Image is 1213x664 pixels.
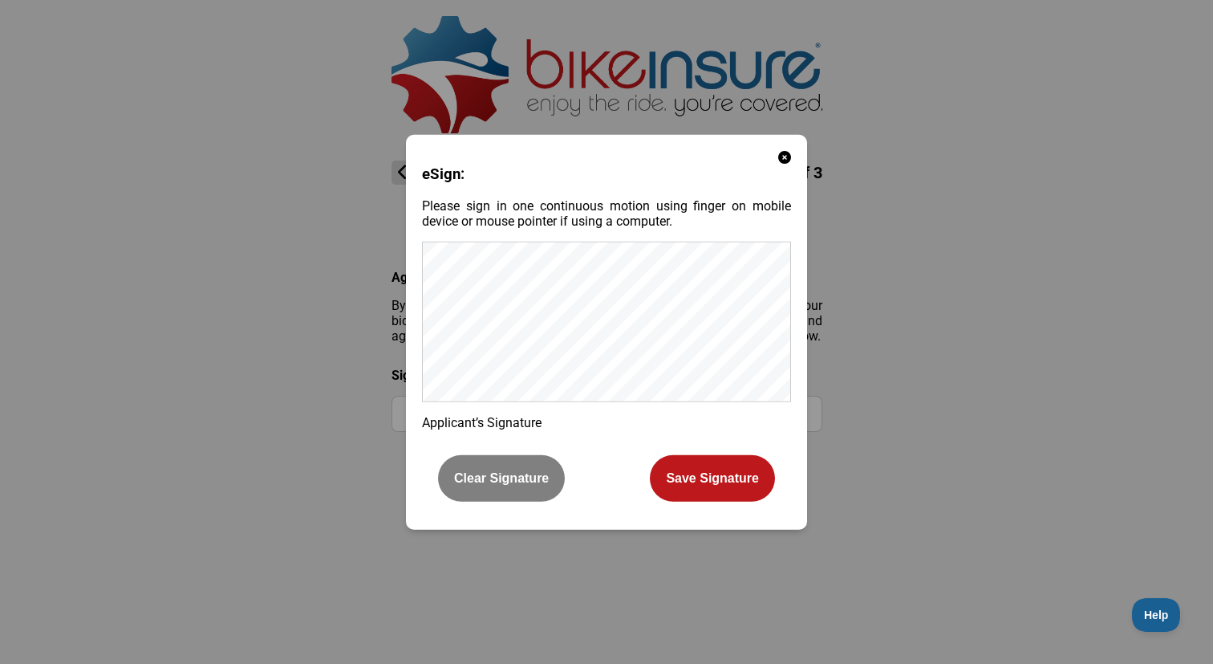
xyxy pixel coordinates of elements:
[650,455,775,502] button: Save Signature
[422,165,791,183] h3: eSign:
[1132,598,1181,632] iframe: Toggle Customer Support
[438,455,565,502] button: Clear Signature
[422,198,791,229] p: Please sign in one continuous motion using finger on mobile device or mouse pointer if using a co...
[422,415,791,430] p: Applicant’s Signature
